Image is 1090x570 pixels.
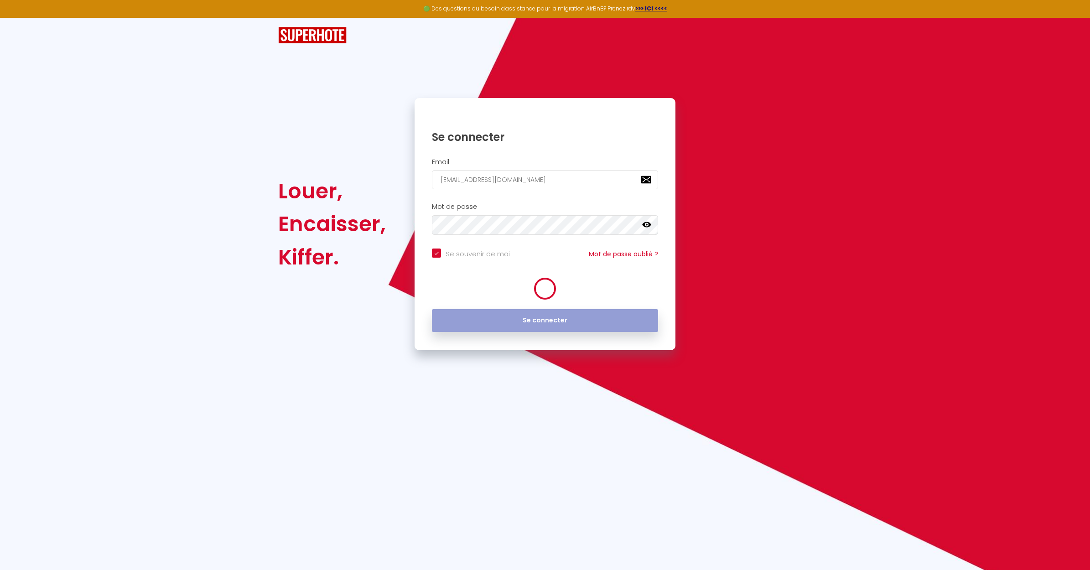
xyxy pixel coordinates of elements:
[278,175,386,207] div: Louer,
[278,241,386,274] div: Kiffer.
[432,309,658,332] button: Se connecter
[432,203,658,211] h2: Mot de passe
[278,27,347,44] img: SuperHote logo
[432,158,658,166] h2: Email
[432,130,658,144] h1: Se connecter
[278,207,386,240] div: Encaisser,
[589,249,658,259] a: Mot de passe oublié ?
[432,170,658,189] input: Ton Email
[635,5,667,12] a: >>> ICI <<<<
